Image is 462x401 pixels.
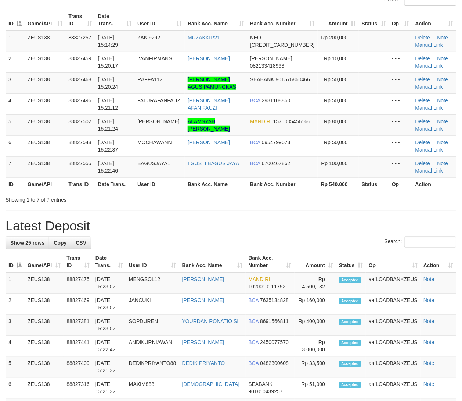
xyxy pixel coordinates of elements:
span: Copy 1020010111752 to clipboard [249,284,286,290]
td: 88827441 [64,336,93,357]
a: Manual Link [415,42,443,48]
td: ZEUS138 [25,273,64,294]
th: Bank Acc. Name [185,177,247,191]
span: [DATE] 15:20:17 [98,56,118,69]
a: Delete [415,118,430,124]
a: Note [437,77,448,82]
span: FATURAFANFAUZI [137,97,182,103]
input: Search: [404,237,456,248]
a: [PERSON_NAME] AFAN FAUZI [188,97,230,111]
span: BCA [249,319,259,324]
td: ANDIKURNIAWAN [126,336,179,357]
td: 88827409 [64,357,93,378]
td: 5 [6,114,25,135]
span: BCA [250,160,260,166]
th: Action: activate to sort column ascending [421,252,456,273]
span: SEABANK [250,77,274,82]
span: Rp 50,000 [324,77,348,82]
span: Copy 082133418963 to clipboard [250,63,284,69]
th: Rp 540.000 [318,177,359,191]
a: [PERSON_NAME] [188,139,230,145]
td: 3 [6,315,25,336]
span: 88827548 [68,139,91,145]
span: BCA [250,97,260,103]
td: aafLOADBANKZEUS [366,315,421,336]
td: 1 [6,273,25,294]
a: Note [437,56,448,61]
span: Accepted [339,361,361,367]
td: 88827469 [64,294,93,315]
td: Rp 160,000 [295,294,336,315]
a: Note [437,118,448,124]
span: Copy 8691566811 to clipboard [260,319,289,324]
span: Show 25 rows [10,240,44,246]
td: 6 [6,378,25,399]
td: 88827475 [64,273,93,294]
span: MOCHAWANN [137,139,172,145]
th: Game/API: activate to sort column ascending [25,10,65,31]
span: Rp 50,000 [324,139,348,145]
a: [PERSON_NAME] [188,56,230,61]
a: Note [423,319,434,324]
td: - - - [389,72,412,93]
span: Accepted [339,382,361,388]
a: I GUSTI BAGUS JAYA [188,160,239,166]
span: RAFFA112 [137,77,162,82]
th: Op: activate to sort column ascending [389,10,412,31]
td: 2 [6,52,25,72]
a: [PERSON_NAME] [182,340,224,345]
span: [DATE] 15:22:37 [98,139,118,153]
th: Bank Acc. Number: activate to sort column ascending [247,10,318,31]
a: Show 25 rows [6,237,49,249]
span: Copy 0954799073 to clipboard [262,139,290,145]
a: Manual Link [415,105,443,111]
span: CSV [76,240,86,246]
a: [PERSON_NAME] [182,277,224,283]
th: User ID [134,177,185,191]
td: - - - [389,52,412,72]
span: BCA [250,139,260,145]
span: BCA [249,298,259,304]
a: Delete [415,139,430,145]
td: ZEUS138 [25,315,64,336]
a: CSV [71,237,91,249]
td: ZEUS138 [25,52,65,72]
span: Rp 100,000 [321,160,348,166]
th: Game/API: activate to sort column ascending [25,252,64,273]
span: Rp 200,000 [321,35,348,40]
td: - - - [389,156,412,177]
span: Accepted [339,277,361,283]
a: Delete [415,35,430,40]
span: Copy 6700467862 to clipboard [262,160,290,166]
span: Copy [54,240,66,246]
td: ZEUS138 [25,135,65,156]
span: 88827459 [68,56,91,61]
span: [DATE] 15:21:12 [98,97,118,111]
a: Note [423,382,434,387]
span: Rp 50,000 [324,97,348,103]
td: [DATE] 15:23:02 [93,315,126,336]
th: Bank Acc. Number [247,177,318,191]
td: 88827381 [64,315,93,336]
td: - - - [389,135,412,156]
a: Manual Link [415,168,443,174]
span: Copy 1570005456166 to clipboard [273,118,310,124]
a: Note [437,139,448,145]
td: MAXIM888 [126,378,179,399]
td: 88827316 [64,378,93,399]
a: Note [423,277,434,283]
span: [DATE] 15:14:29 [98,35,118,48]
span: Copy 2450077570 to clipboard [260,340,289,345]
td: 6 [6,135,25,156]
td: aafLOADBANKZEUS [366,357,421,378]
td: - - - [389,114,412,135]
a: Note [437,97,448,103]
a: DEDIK PRIYANTO [182,361,225,366]
a: ALAMSYAH [PERSON_NAME] [188,118,230,132]
span: [PERSON_NAME] [250,56,292,61]
h1: Latest Deposit [6,219,456,233]
td: 2 [6,294,25,315]
td: Rp 4,500,132 [295,273,336,294]
span: Copy 0482300608 to clipboard [260,361,289,366]
span: Rp 80,000 [324,118,348,124]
